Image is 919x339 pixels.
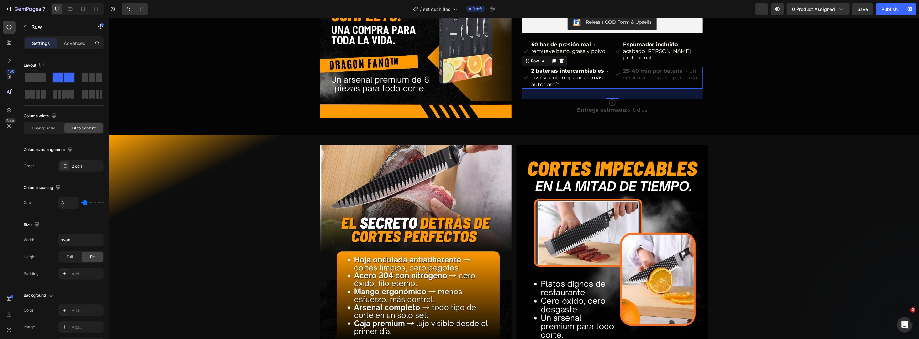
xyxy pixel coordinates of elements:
[72,125,96,131] span: Fit to content
[59,197,78,209] input: Auto
[24,183,62,192] div: Column spacing
[882,6,898,13] div: Publish
[897,317,913,333] iframe: Intercom live chat
[90,254,95,260] span: Fit
[3,3,48,15] button: 7
[852,3,873,15] button: Save
[72,324,102,330] div: Add...
[67,254,73,260] span: Full
[24,291,55,300] div: Background
[787,3,850,15] button: 0 product assigned
[24,146,74,154] div: Columns management
[423,50,502,70] p: → lava sin interrupciones, más autonomía.
[5,118,16,123] div: Beta
[468,89,518,95] strong: Entrega estimada:
[792,6,835,13] span: 0 product assigned
[31,23,86,31] p: Row
[423,50,495,56] strong: 2 baterías intercambiables
[910,307,915,313] span: 2
[514,50,574,56] strong: 25–40 min por batería
[6,69,16,74] div: 450
[109,18,919,339] iframe: Design area
[24,307,34,313] div: Color
[514,23,593,43] p: → acabado [PERSON_NAME] profesional.
[122,3,148,15] div: Undo/Redo
[32,40,50,46] p: Settings
[72,308,102,313] div: Add...
[423,23,502,43] p: → remueve barro, grasa y polvo en segundos
[421,40,432,46] div: Row
[24,221,41,229] div: Size
[24,254,36,260] div: Height
[42,5,45,13] p: 7
[72,163,102,169] div: 2 cols
[514,23,569,29] strong: Espumador incluido
[64,40,86,46] p: Advanced
[472,6,482,12] span: Draft
[24,61,45,70] div: Layout
[420,6,422,13] span: /
[423,6,450,13] span: set cuchillos
[24,324,35,330] div: Image
[468,89,538,96] p: 3–5 días
[858,6,868,12] span: Save
[477,1,543,7] div: Releasit COD Form & Upsells
[32,125,56,131] span: Change ratio
[24,112,58,120] div: Column width
[24,237,34,243] div: Width
[514,50,593,63] p: → un vehículo completo por carga.
[24,163,34,169] div: Order
[423,23,482,29] strong: 60 bar de presión real
[464,1,472,8] img: CKKYs5695_ICEAE=.webp
[24,271,38,277] div: Padding
[24,200,31,206] div: Gap
[72,271,102,277] div: Add...
[876,3,903,15] button: Publish
[59,234,103,246] input: Auto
